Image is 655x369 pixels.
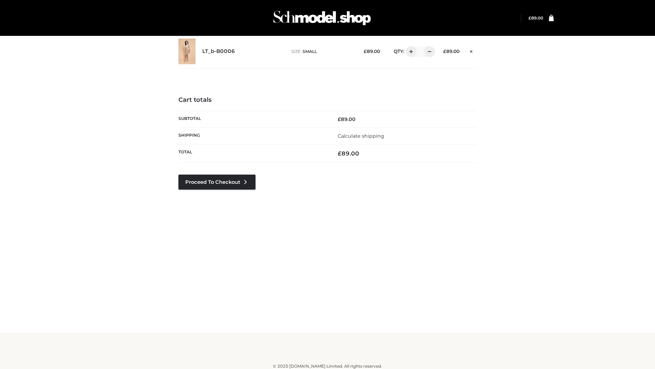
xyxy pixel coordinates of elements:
span: £ [364,49,367,54]
img: Schmodel Admin 964 [271,4,373,31]
span: £ [528,15,531,20]
a: LT_b-B0006 [202,48,235,55]
th: Shipping [178,127,327,144]
bdi: 89.00 [364,49,380,54]
p: size : [291,49,353,55]
bdi: 89.00 [443,49,460,54]
span: £ [338,150,341,157]
span: £ [338,116,341,122]
th: Total [178,145,327,163]
bdi: 89.00 [528,15,543,20]
th: Subtotal [178,111,327,127]
span: SMALL [303,49,317,54]
div: QTY: [387,46,433,57]
a: £89.00 [528,15,543,20]
a: Calculate shipping [338,133,384,139]
a: Proceed to Checkout [178,175,256,190]
h4: Cart totals [178,96,477,104]
bdi: 89.00 [338,150,359,157]
span: £ [443,49,446,54]
a: Remove this item [466,46,477,55]
bdi: 89.00 [338,116,355,122]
